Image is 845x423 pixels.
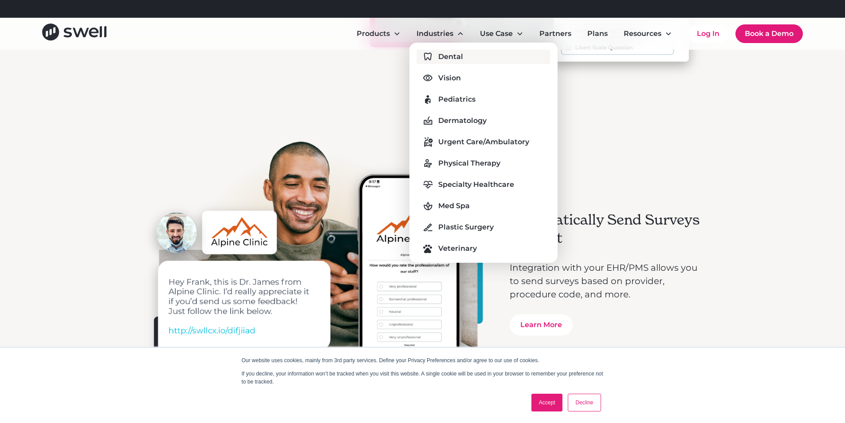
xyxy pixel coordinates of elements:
a: Dental [417,50,550,64]
a: Decline [568,394,601,411]
p: If you decline, your information won’t be tracked when you visit this website. A single cookie wi... [242,370,604,386]
div: Dental [438,51,463,62]
a: home [42,24,106,43]
div: Vision [438,73,461,83]
img: A man looking at his phone that shows a survey that was sent to him after his recent visit. [139,141,483,406]
a: Accept [531,394,563,411]
a: Urgent Care/Ambulatory [417,135,550,149]
a: Vision [417,71,550,85]
div: Physical Therapy [438,158,500,169]
a: Partners [532,25,578,43]
a: Learn More [510,314,573,336]
div: Plastic Surgery [438,222,494,233]
p: Integration with your EHR/PMS allows you to send surveys based on provider, procedure code, and m... [510,261,707,301]
h3: Automatically Send Surveys via Text [510,211,707,248]
a: Dermatology [417,114,550,128]
a: Pediatrics [417,92,550,107]
div: Med Spa [438,201,470,211]
a: Log In [688,25,728,43]
div: Veterinary [438,243,477,254]
a: Plastic Surgery [417,220,550,234]
div: Use Case [473,25,531,43]
nav: Industries [409,43,558,263]
div: Industries [417,28,453,39]
div: Use Case [480,28,513,39]
div: Products [357,28,390,39]
a: Specialty Healthcare [417,178,550,192]
div: Dermatology [438,115,487,126]
div: Industries [409,25,471,43]
div: Products [350,25,408,43]
a: Book a Demo [735,24,803,43]
a: Physical Therapy [417,156,550,170]
p: Our website uses cookies, mainly from 3rd party services. Define your Privacy Preferences and/or ... [242,356,604,364]
a: Veterinary [417,241,550,256]
div: Urgent Care/Ambulatory [438,137,529,147]
a: Med Spa [417,199,550,213]
div: Resources [624,28,661,39]
a: Plans [580,25,615,43]
div: Specialty Healthcare [438,179,514,190]
div: Resources [617,25,679,43]
div: Pediatrics [438,94,476,105]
